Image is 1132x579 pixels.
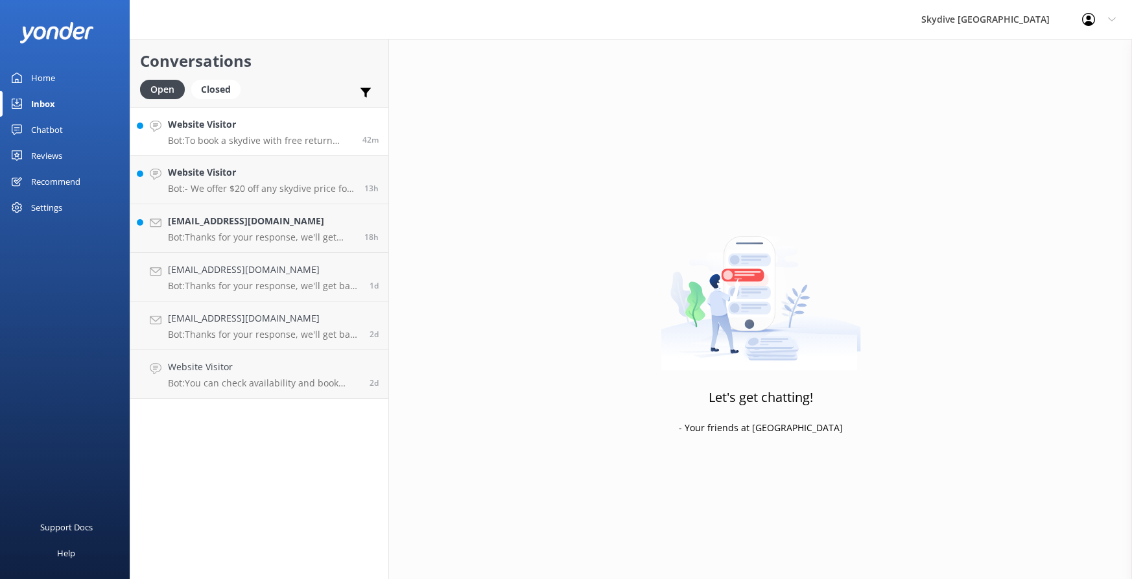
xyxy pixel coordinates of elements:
[168,263,360,277] h4: [EMAIL_ADDRESS][DOMAIN_NAME]
[168,360,360,374] h4: Website Visitor
[140,82,191,96] a: Open
[370,329,379,340] span: Aug 26 2025 07:19pm (UTC +12:00) Pacific/Auckland
[31,143,62,169] div: Reviews
[31,65,55,91] div: Home
[168,183,355,195] p: Bot: - We offer $20 off any skydive price for students with the promo code student20. - Airline c...
[709,387,813,408] h3: Let's get chatting!
[130,107,388,156] a: Website VisitorBot:To book a skydive with free return pickup from [GEOGRAPHIC_DATA], select the p...
[679,421,843,435] p: - Your friends at [GEOGRAPHIC_DATA]
[362,134,379,145] span: Aug 29 2025 09:19am (UTC +12:00) Pacific/Auckland
[130,301,388,350] a: [EMAIL_ADDRESS][DOMAIN_NAME]Bot:Thanks for your response, we'll get back to you as soon as we can...
[19,22,94,43] img: yonder-white-logo.png
[168,214,355,228] h4: [EMAIL_ADDRESS][DOMAIN_NAME]
[168,231,355,243] p: Bot: Thanks for your response, we'll get back to you as soon as we can during opening hours.
[31,91,55,117] div: Inbox
[31,195,62,220] div: Settings
[168,165,355,180] h4: Website Visitor
[364,231,379,242] span: Aug 28 2025 03:37pm (UTC +12:00) Pacific/Auckland
[168,329,360,340] p: Bot: Thanks for your response, we'll get back to you as soon as we can during opening hours.
[191,82,247,96] a: Closed
[168,117,353,132] h4: Website Visitor
[130,204,388,253] a: [EMAIL_ADDRESS][DOMAIN_NAME]Bot:Thanks for your response, we'll get back to you as soon as we can...
[130,253,388,301] a: [EMAIL_ADDRESS][DOMAIN_NAME]Bot:Thanks for your response, we'll get back to you as soon as we can...
[168,311,360,325] h4: [EMAIL_ADDRESS][DOMAIN_NAME]
[31,117,63,143] div: Chatbot
[130,156,388,204] a: Website VisitorBot:- We offer $20 off any skydive price for students with the promo code student2...
[168,280,360,292] p: Bot: Thanks for your response, we'll get back to you as soon as we can during opening hours.
[130,350,388,399] a: Website VisitorBot:You can check availability and book your skydiving experience on our website b...
[191,80,241,99] div: Closed
[168,135,353,147] p: Bot: To book a skydive with free return pickup from [GEOGRAPHIC_DATA], select the pickup option w...
[370,377,379,388] span: Aug 26 2025 10:37am (UTC +12:00) Pacific/Auckland
[140,80,185,99] div: Open
[140,49,379,73] h2: Conversations
[370,280,379,291] span: Aug 28 2025 08:37am (UTC +12:00) Pacific/Auckland
[364,183,379,194] span: Aug 28 2025 08:12pm (UTC +12:00) Pacific/Auckland
[168,377,360,389] p: Bot: You can check availability and book your skydiving experience on our website by clicking 'Bo...
[57,540,75,566] div: Help
[31,169,80,195] div: Recommend
[40,514,93,540] div: Support Docs
[661,209,861,371] img: artwork of a man stealing a conversation from at giant smartphone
